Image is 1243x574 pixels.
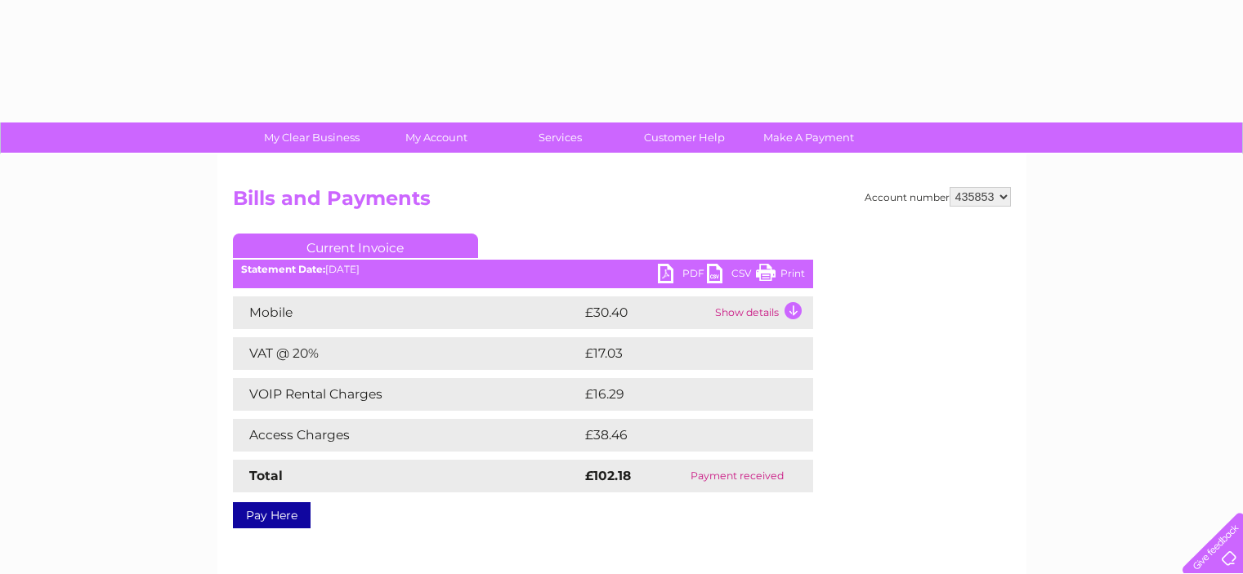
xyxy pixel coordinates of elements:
a: Customer Help [617,122,752,153]
div: Account number [865,187,1011,207]
td: £16.29 [581,378,779,411]
td: £17.03 [581,337,778,370]
a: My Clear Business [244,122,379,153]
a: Services [493,122,628,153]
td: Payment received [661,460,812,492]
a: Print [756,264,805,287]
div: [DATE] [233,264,813,275]
b: Statement Date: [241,263,325,275]
strong: £102.18 [585,468,631,483]
a: Current Invoice [233,234,478,258]
a: My Account [369,122,503,153]
a: Pay Here [233,502,311,528]
a: Make A Payment [741,122,876,153]
td: VAT @ 20% [233,337,581,370]
td: £30.40 [581,296,711,329]
td: VOIP Rental Charges [233,378,581,411]
a: CSV [707,264,756,287]
td: Access Charges [233,419,581,452]
td: Show details [711,296,813,329]
strong: Total [249,468,283,483]
td: £38.46 [581,419,781,452]
h2: Bills and Payments [233,187,1011,218]
a: PDF [658,264,707,287]
td: Mobile [233,296,581,329]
